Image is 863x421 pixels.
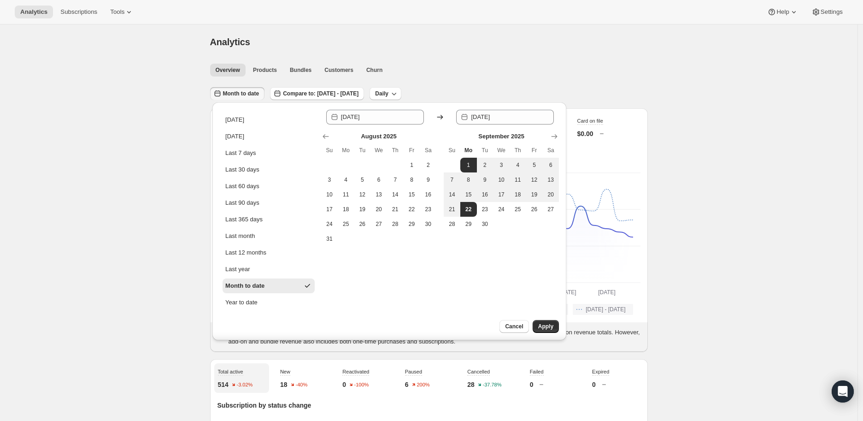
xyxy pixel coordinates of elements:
[374,191,383,198] span: 13
[423,147,433,154] span: Sa
[542,187,559,202] button: Saturday September 20 2025
[548,130,561,143] button: Show next month, October 2025
[420,202,436,217] button: Saturday August 23 2025
[477,202,493,217] button: Tuesday September 23 2025
[370,187,387,202] button: Wednesday August 13 2025
[477,217,493,231] button: Tuesday September 30 2025
[354,217,371,231] button: Tuesday August 26 2025
[493,158,510,172] button: Wednesday September 3 2025
[444,217,460,231] button: Sunday September 28 2025
[577,118,603,124] span: Card on file
[341,191,351,198] span: 11
[325,147,334,154] span: Su
[354,382,369,388] text: -100%
[420,217,436,231] button: Saturday August 30 2025
[510,187,526,202] button: Thursday September 18 2025
[542,202,559,217] button: Saturday September 27 2025
[319,130,332,143] button: Show previous month, July 2025
[321,143,338,158] th: Sunday
[210,87,265,100] button: Month to date
[387,202,404,217] button: Thursday August 21 2025
[407,176,417,184] span: 8
[481,176,490,184] span: 9
[354,202,371,217] button: Tuesday August 19 2025
[832,380,854,403] div: Open Intercom Messenger
[354,143,371,158] th: Tuesday
[573,304,633,315] button: [DATE] - [DATE]
[225,165,259,174] div: Last 30 days
[530,147,539,154] span: Fr
[223,90,259,97] span: Month to date
[497,191,506,198] span: 17
[530,206,539,213] span: 26
[526,158,543,172] button: Friday September 5 2025
[354,187,371,202] button: Tuesday August 12 2025
[477,187,493,202] button: Tuesday September 16 2025
[482,382,501,388] text: -37.78%
[370,217,387,231] button: Wednesday August 27 2025
[546,206,555,213] span: 27
[530,191,539,198] span: 19
[358,206,367,213] span: 19
[510,202,526,217] button: Thursday September 25 2025
[236,382,252,388] text: -3.02%
[358,220,367,228] span: 26
[60,8,97,16] span: Subscriptions
[464,191,473,198] span: 15
[505,323,523,330] span: Cancel
[391,206,400,213] span: 21
[223,162,315,177] button: Last 30 days
[423,191,433,198] span: 16
[280,369,290,374] span: New
[223,146,315,160] button: Last 7 days
[338,217,354,231] button: Monday August 25 2025
[218,369,243,374] span: Total active
[225,215,263,224] div: Last 365 days
[497,161,506,169] span: 3
[762,6,804,18] button: Help
[546,176,555,184] span: 13
[223,129,315,144] button: [DATE]
[223,113,315,127] button: [DATE]
[341,176,351,184] span: 4
[341,147,351,154] span: Mo
[526,172,543,187] button: Friday September 12 2025
[370,172,387,187] button: Wednesday August 6 2025
[447,176,457,184] span: 7
[225,281,264,291] div: Month to date
[358,191,367,198] span: 12
[338,187,354,202] button: Monday August 11 2025
[325,220,334,228] span: 24
[513,191,522,198] span: 18
[542,143,559,158] th: Saturday
[391,220,400,228] span: 28
[325,176,334,184] span: 3
[464,206,473,213] span: 22
[592,380,596,389] p: 0
[321,202,338,217] button: Sunday August 17 2025
[110,8,124,16] span: Tools
[493,202,510,217] button: Wednesday September 24 2025
[283,90,358,97] span: Compare to: [DATE] - [DATE]
[374,147,383,154] span: We
[530,161,539,169] span: 5
[225,231,255,241] div: Last month
[513,161,522,169] span: 4
[467,380,475,389] p: 28
[370,202,387,217] button: Wednesday August 20 2025
[55,6,103,18] button: Subscriptions
[577,129,593,138] p: $0.00
[342,369,369,374] span: Reactivated
[444,187,460,202] button: Sunday September 14 2025
[342,380,346,389] p: 0
[538,323,553,330] span: Apply
[225,198,259,208] div: Last 90 days
[225,132,244,141] div: [DATE]
[404,217,420,231] button: Friday August 29 2025
[210,37,250,47] span: Analytics
[460,187,477,202] button: Monday September 15 2025
[321,187,338,202] button: Sunday August 10 2025
[420,172,436,187] button: Saturday August 9 2025
[225,115,244,125] div: [DATE]
[423,176,433,184] span: 9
